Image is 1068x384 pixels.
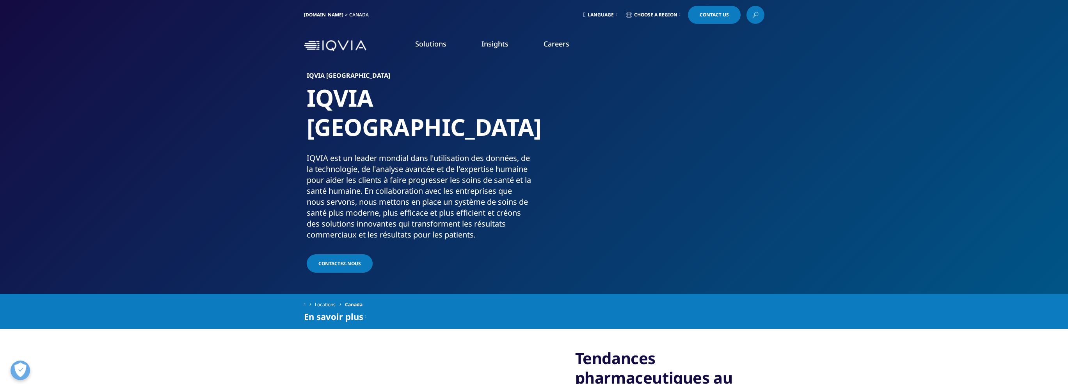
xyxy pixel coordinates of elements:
[370,27,764,64] nav: Primary
[588,12,614,18] span: Language
[688,6,741,24] a: Contact Us
[553,72,761,229] img: 9_rbuportraitoption.jpg
[318,260,361,267] span: Contactez-Nous
[349,12,372,18] div: Canada
[307,72,531,83] h6: IQVIA [GEOGRAPHIC_DATA]
[415,39,446,48] a: Solutions
[307,153,531,240] div: IQVIA est un leader mondial dans l'utilisation des données, de la technologie, de l'analyse avanc...
[315,298,345,312] a: Locations
[11,361,30,380] button: Open Preferences
[304,312,363,321] span: En savoir plus
[700,13,729,17] span: Contact Us
[634,12,677,18] span: Choose a Region
[307,254,373,273] a: Contactez-Nous
[482,39,508,48] a: Insights
[304,11,343,18] a: [DOMAIN_NAME]
[544,39,569,48] a: Careers
[307,83,531,153] h1: IQVIA [GEOGRAPHIC_DATA]
[345,298,363,312] span: Canada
